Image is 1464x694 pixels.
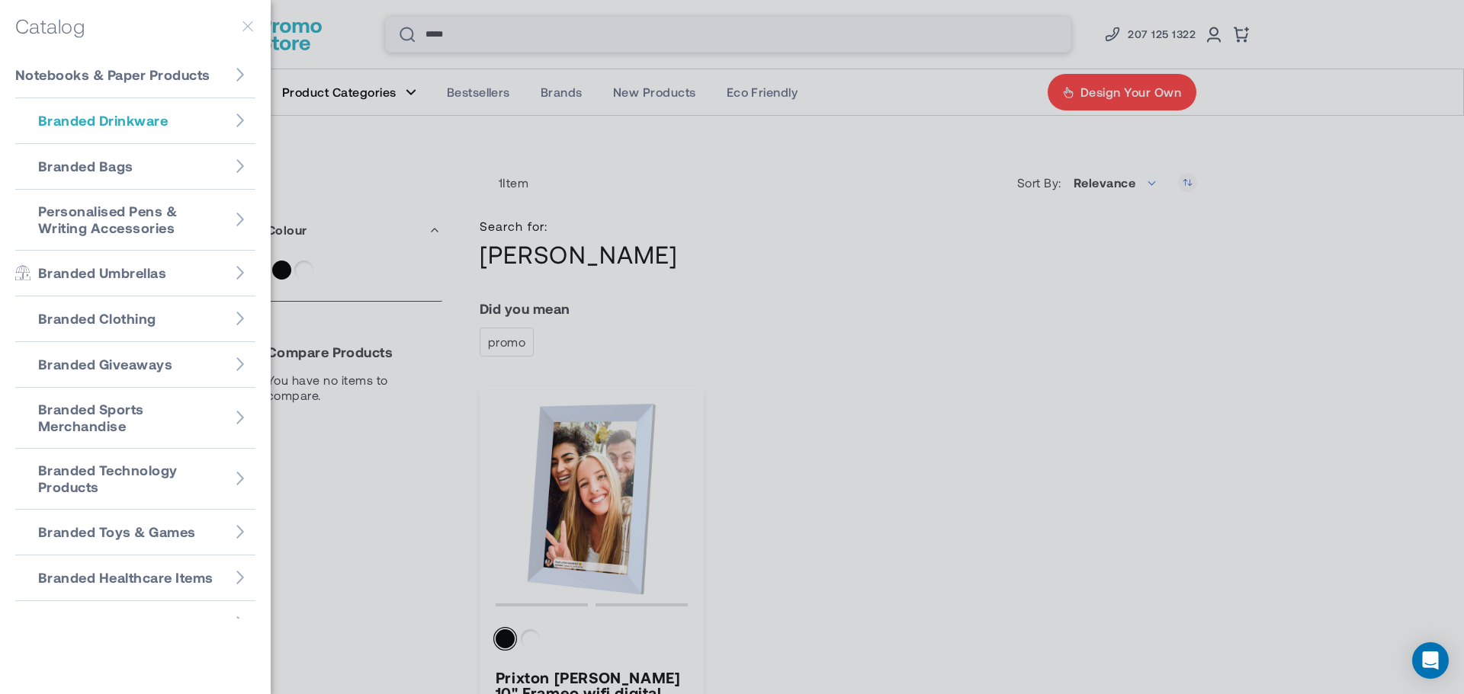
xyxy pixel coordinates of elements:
a: Go to Branded Kitchen Items [15,601,255,647]
span: Branded Giveaways [38,356,172,373]
h5: Catalog [15,15,85,37]
a: Go to Branded Umbrellas [15,251,255,296]
span: Branded Clothing [38,310,156,328]
div: Open Intercom Messenger [1412,642,1449,679]
a: Go to Branded Toys & Games [15,510,255,555]
a: Go to Branded Clothing [15,296,255,342]
span: Branded Toys & Games [38,523,196,541]
span: Branded Healthcare Items [38,569,213,587]
a: Go to Branded Giveaways [15,342,255,388]
span: Branded Kitchen Items [38,615,191,632]
a: Go to Branded Healthcare Items [15,555,255,601]
a: Go to Branded Drinkware [15,98,255,144]
a: Go to Branded Technology Products [15,449,255,510]
span: Personalised Pens & Writing Accessories [38,203,225,237]
a: Go to Personalised Pens & Writing Accessories [15,190,255,251]
span: Branded Umbrellas [38,264,166,282]
a: Go to Notebooks & Paper Products [15,53,255,98]
a: Go to Branded Sports Merchandise [15,388,255,449]
span: Branded Drinkware [38,112,168,130]
a: Go to Branded Bags [15,144,255,190]
span: Branded Bags [38,158,133,175]
span: Notebooks & Paper Products [15,66,210,84]
span: Branded Technology Products [38,462,225,496]
span: Branded Sports Merchandise [38,401,225,435]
